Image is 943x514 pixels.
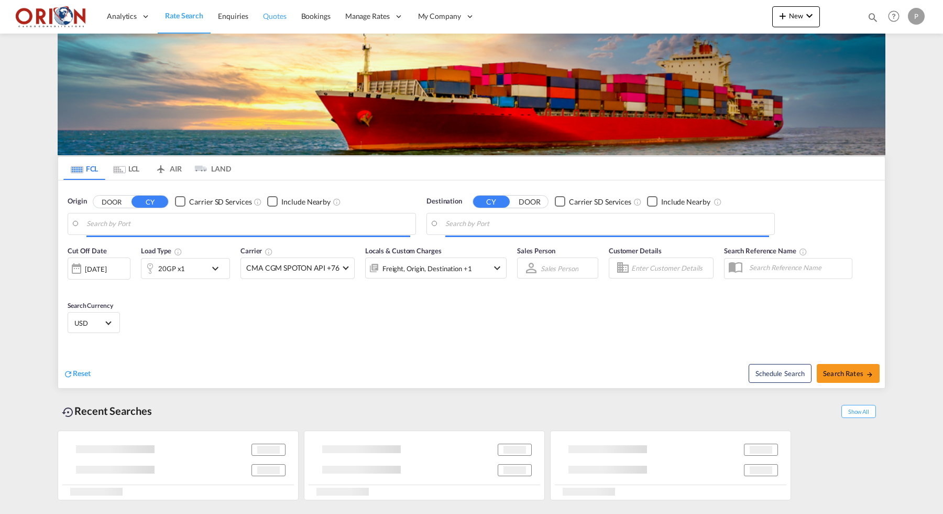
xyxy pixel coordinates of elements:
[267,196,331,207] md-checkbox: Checkbox No Ink
[68,258,130,280] div: [DATE]
[209,262,227,275] md-icon: icon-chevron-down
[867,12,879,27] div: icon-magnify
[867,12,879,23] md-icon: icon-magnify
[333,198,341,206] md-icon: Unchecked: Ignores neighbouring ports when fetching rates.Checked : Includes neighbouring ports w...
[174,248,182,256] md-icon: icon-information-outline
[218,12,248,20] span: Enquiries
[265,248,273,256] md-icon: The selected Trucker/Carrierwill be displayed in the rate results If the rates are from another f...
[93,196,130,208] button: DOOR
[491,262,503,274] md-icon: icon-chevron-down
[365,258,507,279] div: Freight Origin Destination Factory Stuffingicon-chevron-down
[445,216,769,232] input: Search by Port
[714,198,722,206] md-icon: Unchecked: Ignores neighbouring ports when fetching rates.Checked : Includes neighbouring ports w...
[68,196,86,207] span: Origin
[58,180,885,388] div: Origin DOOR CY Checkbox No InkUnchecked: Search for CY (Container Yard) services for all selected...
[418,11,461,22] span: My Company
[517,247,555,255] span: Sales Person
[189,157,231,180] md-tab-item: LAND
[569,197,631,207] div: Carrier SD Services
[511,196,548,208] button: DOOR
[744,260,852,275] input: Search Reference Name
[841,405,876,418] span: Show All
[155,163,167,170] md-icon: icon-airplane
[68,247,107,255] span: Cut Off Date
[281,197,331,207] div: Include Nearby
[885,7,908,26] div: Help
[73,369,91,378] span: Reset
[63,157,105,180] md-tab-item: FCL
[555,196,631,207] md-checkbox: Checkbox No Ink
[631,260,710,276] input: Enter Customer Details
[776,12,816,20] span: New
[772,6,820,27] button: icon-plus 400-fgNewicon-chevron-down
[817,364,880,383] button: Search Ratesicon-arrow-right
[908,8,925,25] div: P
[175,196,251,207] md-checkbox: Checkbox No Ink
[165,11,203,20] span: Rate Search
[63,157,231,180] md-pagination-wrapper: Use the left and right arrow keys to navigate between tabs
[62,406,74,419] md-icon: icon-backup-restore
[86,216,410,232] input: Search by Port
[823,369,873,378] span: Search Rates
[141,247,182,255] span: Load Type
[633,198,642,206] md-icon: Unchecked: Search for CY (Container Yard) services for all selected carriers.Checked : Search for...
[254,198,262,206] md-icon: Unchecked: Search for CY (Container Yard) services for all selected carriers.Checked : Search for...
[16,5,86,28] img: 2c36fa60c4e911ed9fceb5e2556746cc.JPG
[68,302,113,309] span: Search Currency
[74,318,104,328] span: USD
[73,315,114,330] md-select: Select Currency: $ USDUnited States Dollar
[105,157,147,180] md-tab-item: LCL
[647,196,710,207] md-checkbox: Checkbox No Ink
[63,369,73,379] md-icon: icon-refresh
[68,279,75,293] md-datepicker: Select
[263,12,286,20] span: Quotes
[724,247,807,255] span: Search Reference Name
[141,258,230,279] div: 20GP x1icon-chevron-down
[63,368,91,380] div: icon-refreshReset
[885,7,903,25] span: Help
[426,196,462,207] span: Destination
[776,9,789,22] md-icon: icon-plus 400-fg
[240,247,273,255] span: Carrier
[301,12,331,20] span: Bookings
[540,261,579,276] md-select: Sales Person
[189,197,251,207] div: Carrier SD Services
[147,157,189,180] md-tab-item: AIR
[85,264,106,274] div: [DATE]
[749,364,812,383] button: Note: By default Schedule search will only considerorigin ports, destination ports and cut off da...
[866,371,873,378] md-icon: icon-arrow-right
[131,196,168,208] button: CY
[609,247,662,255] span: Customer Details
[246,263,339,273] span: CMA CGM SPOTON API +76
[799,248,807,256] md-icon: Your search will be saved by the below given name
[58,399,156,423] div: Recent Searches
[473,196,510,208] button: CY
[158,261,185,276] div: 20GP x1
[365,247,442,255] span: Locals & Custom Charges
[382,261,472,276] div: Freight Origin Destination Factory Stuffing
[803,9,816,22] md-icon: icon-chevron-down
[661,197,710,207] div: Include Nearby
[58,34,885,155] img: LCL+%26+FCL+BACKGROUND.png
[107,11,137,22] span: Analytics
[345,11,390,22] span: Manage Rates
